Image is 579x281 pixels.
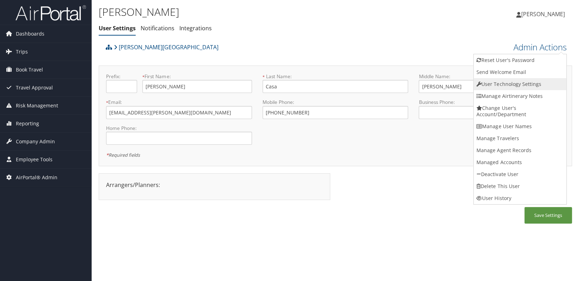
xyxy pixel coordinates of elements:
[106,99,252,106] label: Email:
[474,168,566,180] a: Deactivate User
[16,5,86,21] img: airportal-logo.png
[16,43,28,61] span: Trips
[16,133,55,150] span: Company Admin
[16,115,39,132] span: Reporting
[16,61,43,79] span: Book Travel
[474,78,566,90] a: User Technology Settings
[419,73,528,80] label: Middle Name:
[99,5,414,19] h1: [PERSON_NAME]
[474,66,566,78] a: Send Welcome Email
[419,99,565,106] label: Business Phone:
[474,120,566,132] a: Manage User Names
[513,41,567,53] a: Admin Actions
[106,125,252,132] label: Home Phone:
[524,207,572,224] button: Save Settings
[263,99,408,106] label: Mobile Phone:
[99,24,136,32] a: User Settings
[141,24,174,32] a: Notifications
[16,97,58,114] span: Risk Management
[516,4,572,25] a: [PERSON_NAME]
[474,102,566,120] a: Change User's Account/Department
[142,73,252,80] label: First Name:
[179,24,212,32] a: Integrations
[474,144,566,156] a: Manage Agent Records
[474,54,566,66] a: Reset User's Password
[474,90,566,102] a: Manage Airtinerary Notes
[521,10,565,18] span: [PERSON_NAME]
[101,181,328,189] div: Arrangers/Planners:
[16,25,44,43] span: Dashboards
[16,151,53,168] span: Employee Tools
[263,73,408,80] label: Last Name:
[474,180,566,192] a: Delete This User
[474,192,566,204] a: User History
[106,152,140,158] em: Required fields
[474,132,566,144] a: Manage Travelers
[16,79,53,96] span: Travel Approval
[474,156,566,168] a: Managed Accounts
[16,169,57,186] span: AirPortal® Admin
[106,73,137,80] label: Prefix:
[114,40,218,54] a: [PERSON_NAME][GEOGRAPHIC_DATA]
